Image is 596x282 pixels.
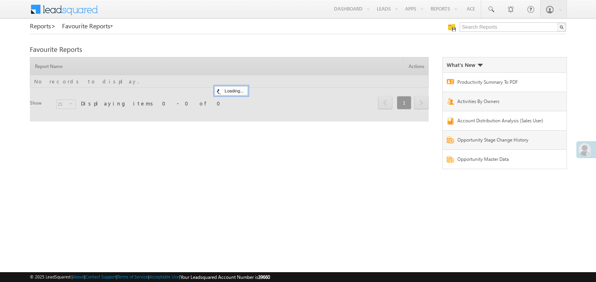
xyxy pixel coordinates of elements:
[180,274,270,280] span: Your Leadsquared Account Number is
[62,22,114,29] a: Favourite Reports
[447,98,454,105] img: Report
[457,79,549,88] a: Productivity Summary To PDF
[73,274,84,279] a: About
[457,117,549,126] a: Account Distribution Analysis (Sales User)
[447,156,454,163] img: Report
[477,64,483,67] img: What's new
[30,273,270,281] span: © 2025 LeadSquared | | | | |
[149,274,179,279] a: Acceptable Use
[215,86,248,96] div: Loading...
[447,61,483,68] div: What's New
[85,274,116,279] a: Contact Support
[457,136,549,146] a: Opportunity Stage Change History
[30,22,56,29] a: Reports>
[460,22,566,32] input: Search Reports
[457,98,549,107] a: Activities By Owners
[457,156,549,165] a: Opportunity Master Data
[447,117,454,125] img: Report
[447,79,454,84] img: Report
[30,46,566,53] div: Favourite Reports
[51,21,56,30] span: >
[258,274,270,280] span: 39660
[117,274,148,279] a: Terms of Service
[448,24,456,31] img: Manage all your saved reports!
[447,136,454,144] img: Report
